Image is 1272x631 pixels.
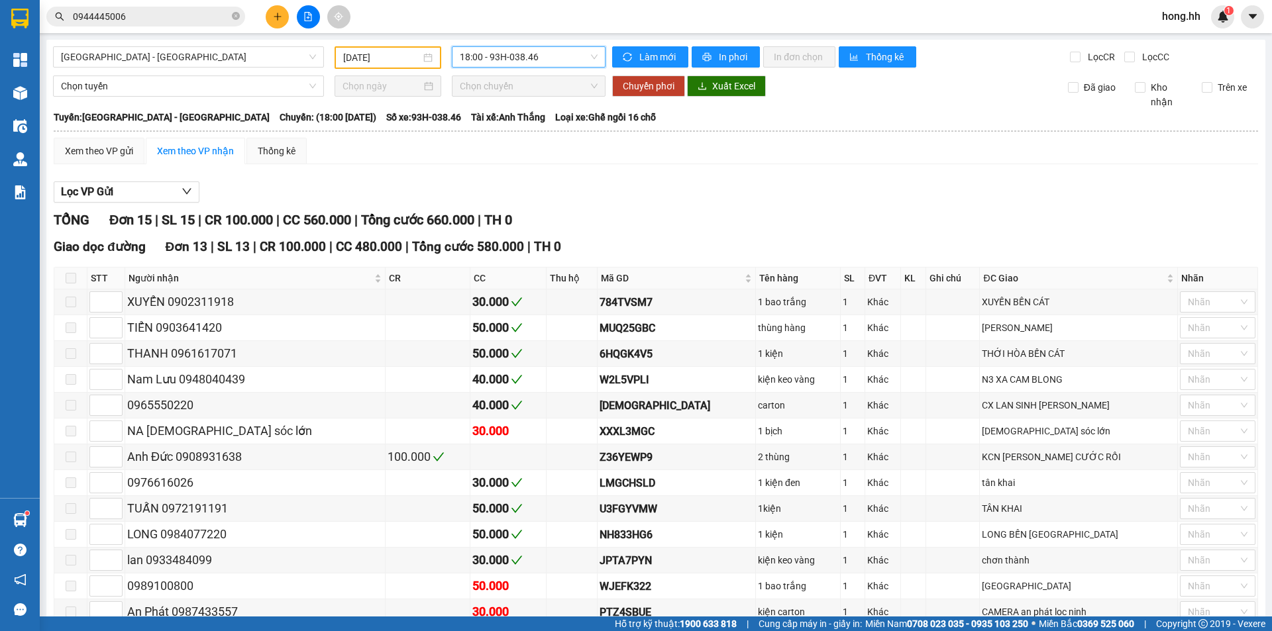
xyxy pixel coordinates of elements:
div: NH833HG6 [600,526,753,543]
div: Xem theo VP gửi [65,144,133,158]
th: ĐVT [865,267,901,289]
img: warehouse-icon [13,86,27,100]
div: 1 [843,295,863,309]
span: caret-down [1247,11,1259,23]
span: copyright [1198,619,1208,628]
button: syncLàm mới [612,46,688,68]
div: XUYẾN BẾN CÁT [982,295,1175,309]
div: 30.000 [472,603,543,621]
div: Khác [867,475,898,490]
div: U3FGYVMW [600,501,753,517]
span: check [511,554,523,566]
span: Trên xe [1212,80,1252,95]
span: Lọc CC [1137,50,1171,64]
button: downloadXuất Excel [687,75,766,97]
div: TIẾN 0903641420 [127,318,383,337]
span: Hỗ trợ kỹ thuật: [615,616,737,631]
div: 2 thùng [758,450,838,464]
div: Thống kê [258,144,295,158]
div: Khác [867,527,898,542]
div: carton [758,398,838,413]
img: warehouse-icon [13,513,27,527]
div: tân khai [982,475,1175,490]
div: 1 bịch [758,424,838,438]
span: SL 15 [162,212,195,228]
span: file-add [303,12,313,21]
div: [DEMOGRAPHIC_DATA] [600,397,753,414]
div: 50.000 [472,499,543,518]
div: WJEFK322 [600,578,753,595]
div: 1 [843,605,863,619]
span: TH 0 [484,212,512,228]
div: Khác [867,605,898,619]
span: Giao dọc đường [54,239,146,254]
span: CR 100.000 [260,239,326,254]
button: aim [327,5,350,28]
div: LMGCHSLD [600,475,753,491]
span: | [155,212,158,228]
div: 0965550220 [127,396,383,414]
span: | [211,239,214,254]
span: Lọc CR [1083,50,1117,64]
img: warehouse-icon [13,152,27,166]
span: TỔNG [54,212,89,228]
div: 30.000 [472,422,543,440]
div: NA [DEMOGRAPHIC_DATA] sóc lớn [127,422,383,440]
span: question-circle [14,544,26,556]
div: THỚI HÒA BẾN CÁT [982,346,1175,361]
span: Tổng cước 660.000 [361,212,474,228]
span: sync [623,52,634,63]
div: Khác [867,346,898,361]
div: 0989100800 [127,577,383,595]
button: Lọc VP Gửi [54,181,199,203]
span: Đã giao [1079,80,1121,95]
sup: 1 [25,511,29,515]
span: In phơi [719,50,749,64]
input: Chọn ngày [343,79,421,93]
img: dashboard-icon [13,53,27,67]
div: Khác [867,501,898,516]
div: 1 [843,527,863,542]
div: 1 [843,579,863,593]
th: CR [386,267,470,289]
td: YFUIFFMX [598,393,756,418]
img: warehouse-icon [13,119,27,133]
div: 1 [843,424,863,438]
span: Thống kê [866,50,906,64]
span: Chọn tuyến [61,76,316,96]
div: 100.000 [388,448,468,466]
div: 1 [843,398,863,413]
strong: 0708 023 035 - 0935 103 250 [907,618,1028,629]
span: check [511,528,523,540]
div: CX LAN SINH [PERSON_NAME] [982,398,1175,413]
div: 1 [843,320,863,335]
div: KCN [PERSON_NAME] CƯỚC RỒI [982,450,1175,464]
span: | [354,212,358,228]
span: Đơn 15 [109,212,152,228]
span: | [747,616,749,631]
span: Số xe: 93H-038.46 [386,110,461,124]
div: lan 0933484099 [127,551,383,569]
td: U3FGYVMW [598,496,756,522]
span: TH 0 [534,239,561,254]
span: 1 [1226,6,1231,15]
span: | [527,239,531,254]
div: 40.000 [472,370,543,389]
div: XUYẾN 0902311918 [127,293,383,311]
div: XXXL3MGC [600,423,753,440]
div: 1 [843,501,863,516]
span: check [511,322,523,334]
button: file-add [297,5,320,28]
strong: 0369 525 060 [1077,618,1134,629]
div: THANH 0961617071 [127,344,383,363]
div: 30.000 [472,293,543,311]
div: Khác [867,398,898,413]
button: Chuyển phơi [612,75,685,97]
div: 50.000 [472,577,543,595]
div: 50.000 [472,525,543,544]
div: Z36YEWP9 [600,449,753,465]
button: caret-down [1241,5,1264,28]
img: logo-vxr [11,9,28,28]
div: 1 [843,553,863,567]
td: XXXL3MGC [598,418,756,444]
